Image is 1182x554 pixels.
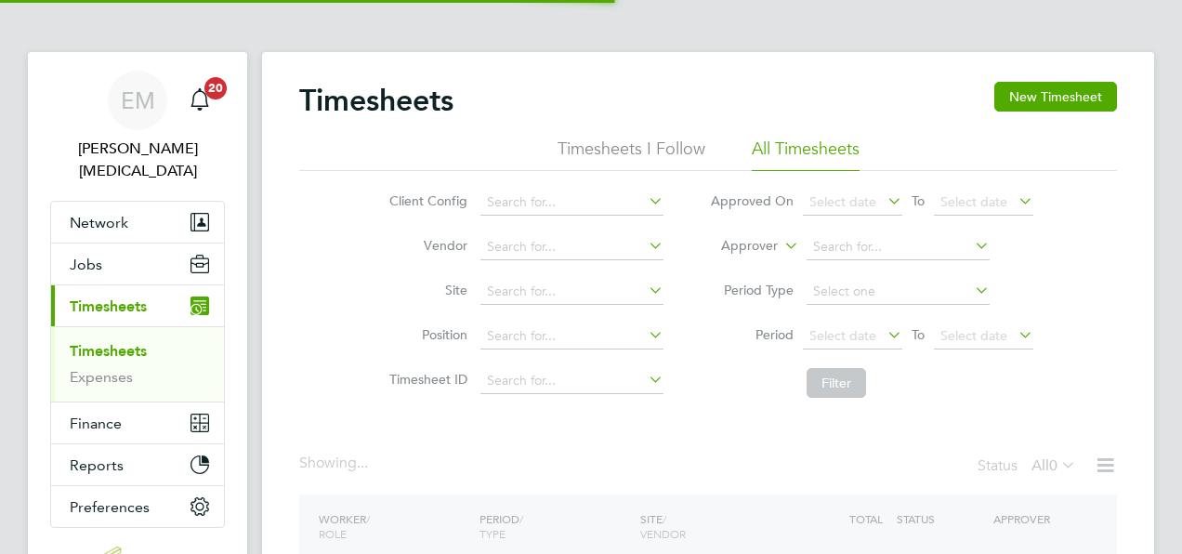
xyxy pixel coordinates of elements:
[50,138,225,182] span: Ella Muse
[51,202,224,243] button: Network
[752,138,860,171] li: All Timesheets
[121,88,155,112] span: EM
[994,82,1117,112] button: New Timesheet
[384,192,467,209] label: Client Config
[70,368,133,386] a: Expenses
[70,415,122,432] span: Finance
[480,190,663,216] input: Search for...
[480,368,663,394] input: Search for...
[710,192,794,209] label: Approved On
[51,244,224,284] button: Jobs
[384,326,467,343] label: Position
[558,138,705,171] li: Timesheets I Follow
[51,444,224,485] button: Reports
[51,285,224,326] button: Timesheets
[70,498,150,516] span: Preferences
[807,279,990,305] input: Select one
[978,454,1080,480] div: Status
[384,371,467,388] label: Timesheet ID
[70,297,147,315] span: Timesheets
[694,237,778,256] label: Approver
[299,82,453,119] h2: Timesheets
[906,189,930,213] span: To
[807,368,866,398] button: Filter
[70,342,147,360] a: Timesheets
[1031,456,1076,475] label: All
[809,193,876,210] span: Select date
[710,282,794,298] label: Period Type
[480,279,663,305] input: Search for...
[807,234,990,260] input: Search for...
[204,77,227,99] span: 20
[50,71,225,182] a: EM[PERSON_NAME][MEDICAL_DATA]
[384,237,467,254] label: Vendor
[51,326,224,402] div: Timesheets
[480,234,663,260] input: Search for...
[51,486,224,527] button: Preferences
[710,326,794,343] label: Period
[357,454,368,472] span: ...
[70,456,124,474] span: Reports
[384,282,467,298] label: Site
[1049,456,1057,475] span: 0
[70,256,102,273] span: Jobs
[51,402,224,443] button: Finance
[940,327,1007,344] span: Select date
[480,323,663,350] input: Search for...
[940,193,1007,210] span: Select date
[906,323,930,347] span: To
[809,327,876,344] span: Select date
[70,214,128,231] span: Network
[181,71,218,130] a: 20
[299,454,372,473] div: Showing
